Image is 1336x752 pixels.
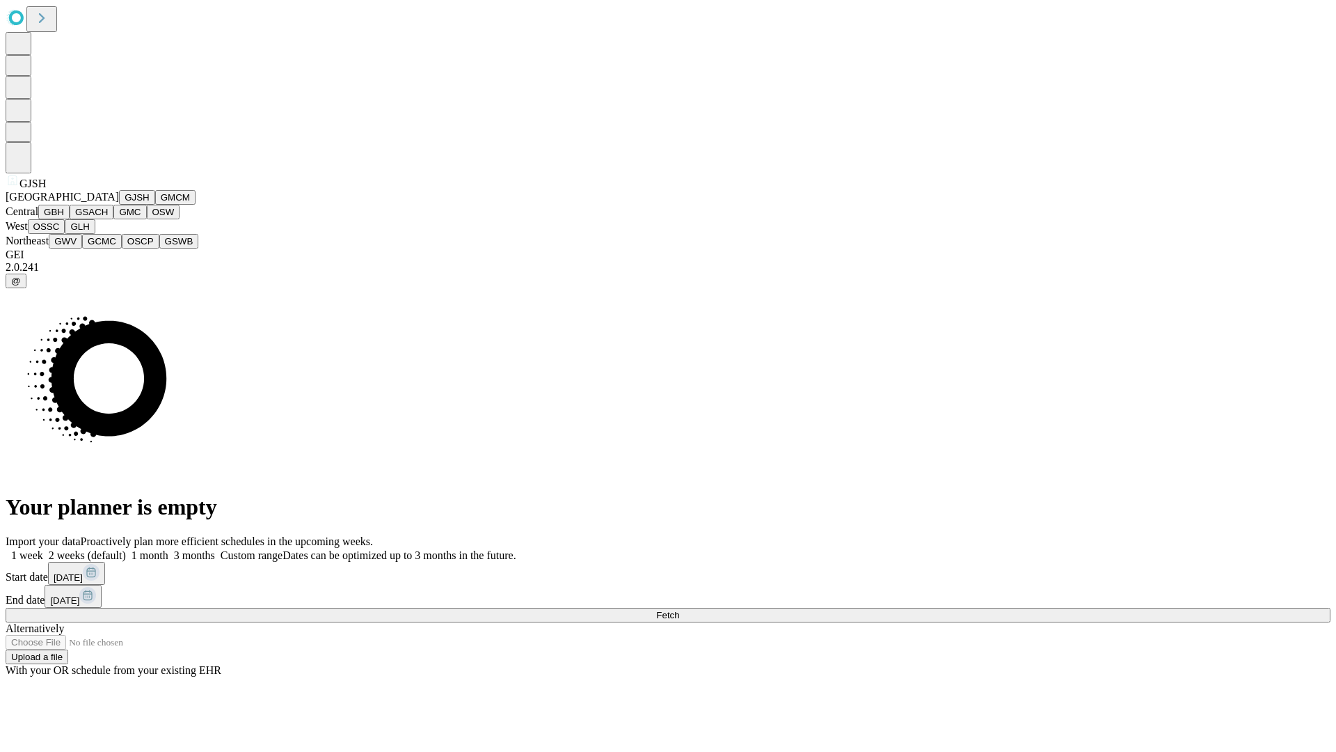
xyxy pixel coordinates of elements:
[6,261,1330,274] div: 2.0.241
[147,205,180,219] button: OSW
[159,234,199,249] button: GSWB
[6,249,1330,261] div: GEI
[6,664,221,676] span: With your OR schedule from your existing EHR
[174,549,215,561] span: 3 months
[6,608,1330,622] button: Fetch
[6,191,119,203] span: [GEOGRAPHIC_DATA]
[28,219,65,234] button: OSSC
[6,622,64,634] span: Alternatively
[38,205,70,219] button: GBH
[6,235,49,246] span: Northeast
[49,549,126,561] span: 2 weeks (default)
[50,595,79,606] span: [DATE]
[6,562,1330,585] div: Start date
[113,205,146,219] button: GMC
[11,549,43,561] span: 1 week
[6,535,81,547] span: Import your data
[82,234,122,249] button: GCMC
[132,549,168,561] span: 1 month
[49,234,82,249] button: GWV
[119,190,155,205] button: GJSH
[6,220,28,232] span: West
[65,219,95,234] button: GLH
[122,234,159,249] button: OSCP
[6,494,1330,520] h1: Your planner is empty
[6,274,26,288] button: @
[19,178,46,189] span: GJSH
[48,562,105,585] button: [DATE]
[221,549,283,561] span: Custom range
[283,549,516,561] span: Dates can be optimized up to 3 months in the future.
[11,276,21,286] span: @
[155,190,196,205] button: GMCM
[6,650,68,664] button: Upload a file
[6,205,38,217] span: Central
[81,535,373,547] span: Proactively plan more efficient schedules in the upcoming weeks.
[45,585,102,608] button: [DATE]
[70,205,113,219] button: GSACH
[54,572,83,583] span: [DATE]
[656,610,679,620] span: Fetch
[6,585,1330,608] div: End date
